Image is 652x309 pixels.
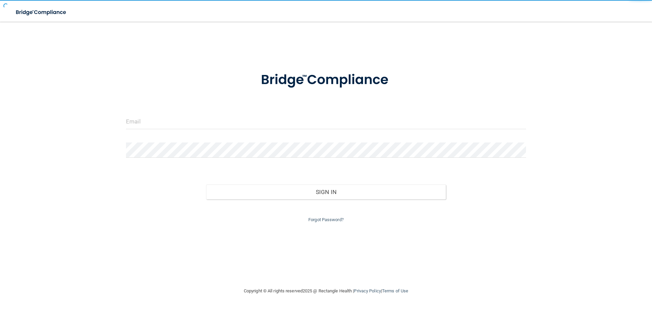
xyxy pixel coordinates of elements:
a: Forgot Password? [308,217,344,222]
a: Privacy Policy [354,288,381,293]
div: Copyright © All rights reserved 2025 @ Rectangle Health | | [202,280,450,302]
img: bridge_compliance_login_screen.278c3ca4.svg [247,62,405,98]
a: Terms of Use [382,288,408,293]
button: Sign In [206,185,446,199]
input: Email [126,114,526,129]
img: bridge_compliance_login_screen.278c3ca4.svg [10,5,73,19]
